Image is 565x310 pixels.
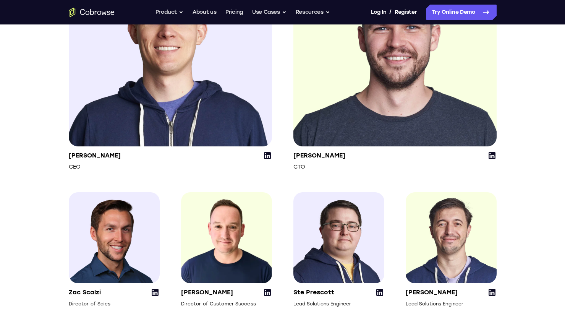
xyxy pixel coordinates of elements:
p: CTO [293,163,345,171]
img: Ste Prescott, Lead Solutions Engineer [293,192,384,283]
button: Resources [296,5,330,20]
a: Try Online Demo [426,5,497,20]
a: Pricing [225,5,243,20]
img: João Acabado, Lead Solutions Engineer [406,192,497,283]
p: Director of Customer Success [181,300,256,308]
p: [PERSON_NAME] [181,288,248,297]
a: About us [193,5,216,20]
a: Register [395,5,417,20]
p: Director of Sales [69,300,111,308]
button: Product [155,5,184,20]
img: Zac Scalzi, Director of Sales [69,192,160,283]
p: [PERSON_NAME] [69,151,121,160]
p: Ste Prescott [293,288,344,297]
p: Lead Solutions Engineer [406,300,465,308]
button: Use Cases [252,5,287,20]
p: Lead Solutions Engineer [293,300,351,308]
p: Zac Scalzi [69,288,103,297]
span: / [389,8,392,17]
img: Huw Edwards, Director of Customer Success [181,191,272,283]
p: [PERSON_NAME] [406,288,458,297]
a: Go to the home page [69,8,115,17]
a: Log In [371,5,386,20]
p: [PERSON_NAME] [293,151,345,160]
p: CEO [69,163,121,171]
